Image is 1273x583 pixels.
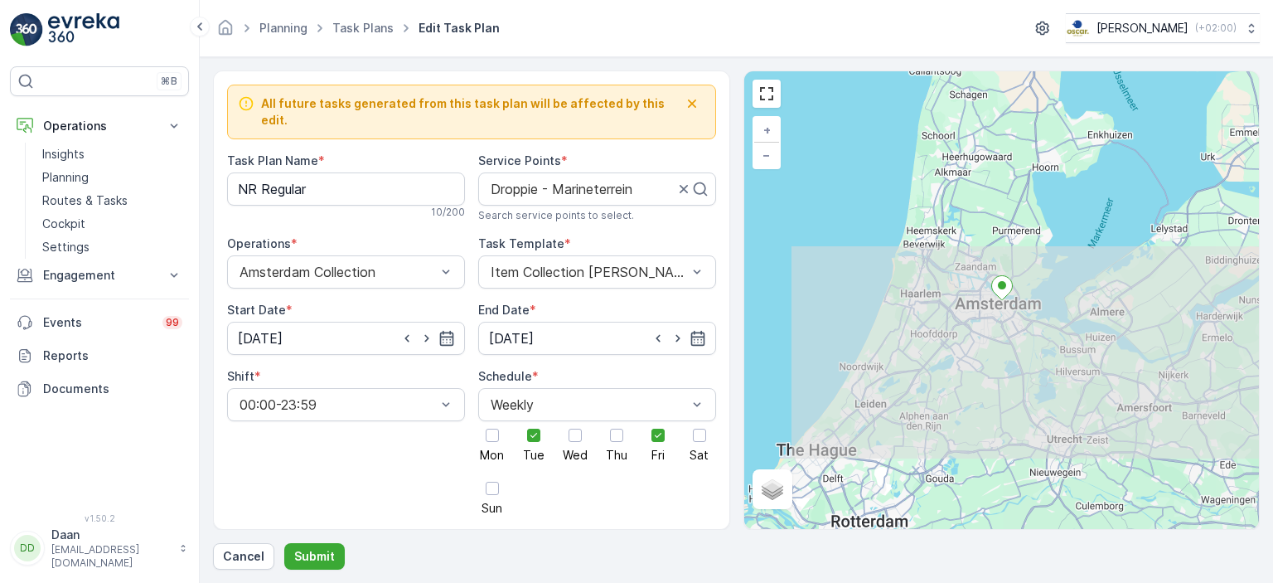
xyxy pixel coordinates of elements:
p: ⌘B [161,75,177,88]
label: Service Points [478,153,561,168]
p: Submit [294,548,335,565]
p: Reports [43,347,182,364]
a: Cockpit [36,212,189,236]
span: Thu [606,449,627,461]
p: ( +02:00 ) [1195,22,1237,35]
button: Engagement [10,259,189,292]
span: Sun [482,503,502,514]
label: End Date [478,303,530,317]
p: 10 / 200 [431,206,465,219]
label: Start Date [227,303,286,317]
label: Operations [227,236,291,250]
input: dd/mm/yyyy [227,322,465,355]
a: Events99 [10,306,189,339]
button: Operations [10,109,189,143]
span: Edit Task Plan [415,20,503,36]
button: DDDaan[EMAIL_ADDRESS][DOMAIN_NAME] [10,527,189,570]
img: logo [10,13,43,46]
button: [PERSON_NAME](+02:00) [1066,13,1260,43]
label: Shift [227,369,254,383]
span: v 1.50.2 [10,513,189,523]
div: DD [14,535,41,561]
p: Insights [42,146,85,163]
a: Layers [754,471,791,508]
span: − [762,148,771,162]
button: Submit [284,543,345,570]
span: Tue [523,449,545,461]
a: Insights [36,143,189,166]
label: Schedule [478,369,532,383]
input: dd/mm/yyyy [478,322,716,355]
p: [PERSON_NAME] [1096,20,1188,36]
a: Planning [259,21,307,35]
p: Cancel [223,548,264,565]
a: Zoom In [754,118,779,143]
p: Documents [43,381,182,397]
span: Mon [480,449,504,461]
a: Planning [36,166,189,189]
p: [EMAIL_ADDRESS][DOMAIN_NAME] [51,543,171,570]
label: Task Plan Name [227,153,318,168]
a: Homepage [216,25,235,39]
button: Cancel [213,543,274,570]
span: Sat [690,449,709,461]
a: View Fullscreen [754,81,779,106]
p: Engagement [43,267,156,284]
span: All future tasks generated from this task plan will be affected by this edit. [261,95,679,129]
label: Route Plan [227,528,289,542]
a: Task Plans [332,21,394,35]
a: Routes & Tasks [36,189,189,212]
p: Routes & Tasks [42,192,128,209]
a: Zoom Out [754,143,779,168]
img: logo_light-DOdMpM7g.png [48,13,119,46]
img: basis-logo_rgb2x.png [1066,19,1090,37]
span: Fri [651,449,665,461]
span: + [763,123,771,137]
p: Events [43,314,152,331]
a: Reports [10,339,189,372]
p: Planning [42,169,89,186]
p: Operations [43,118,156,134]
label: Task Template [478,236,564,250]
p: Settings [42,239,90,255]
span: Wed [563,449,588,461]
p: 99 [166,316,179,329]
span: Search service points to select. [478,209,634,222]
p: Daan [51,527,171,543]
p: Cockpit [42,216,85,232]
a: Documents [10,372,189,406]
a: Settings [36,236,189,259]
